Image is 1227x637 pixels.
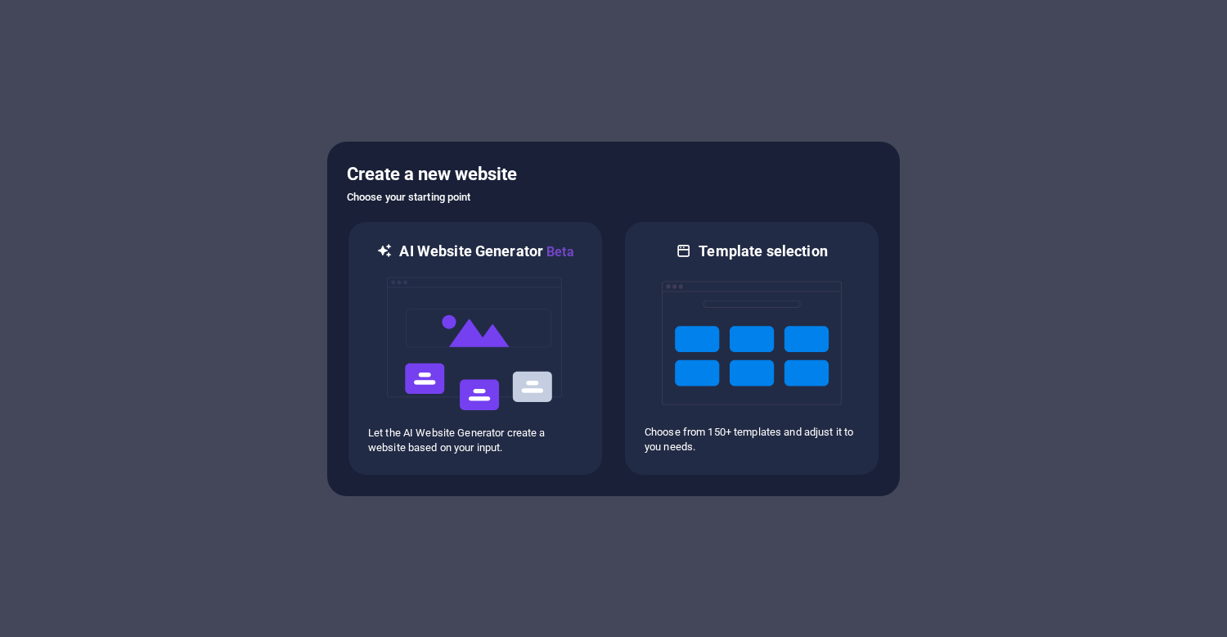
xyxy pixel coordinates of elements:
h6: Choose your starting point [347,187,880,207]
div: AI Website GeneratorBetaaiLet the AI Website Generator create a website based on your input. [347,220,604,477]
p: Let the AI Website Generator create a website based on your input. [368,426,582,455]
div: Template selectionChoose from 150+ templates and adjust it to you needs. [623,220,880,477]
p: Choose from 150+ templates and adjust it to you needs. [645,425,859,454]
h6: AI Website Generator [399,242,573,262]
span: Beta [543,244,574,260]
h5: Create a new website [347,161,880,187]
img: ai [385,262,565,426]
h6: Template selection [699,242,827,261]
